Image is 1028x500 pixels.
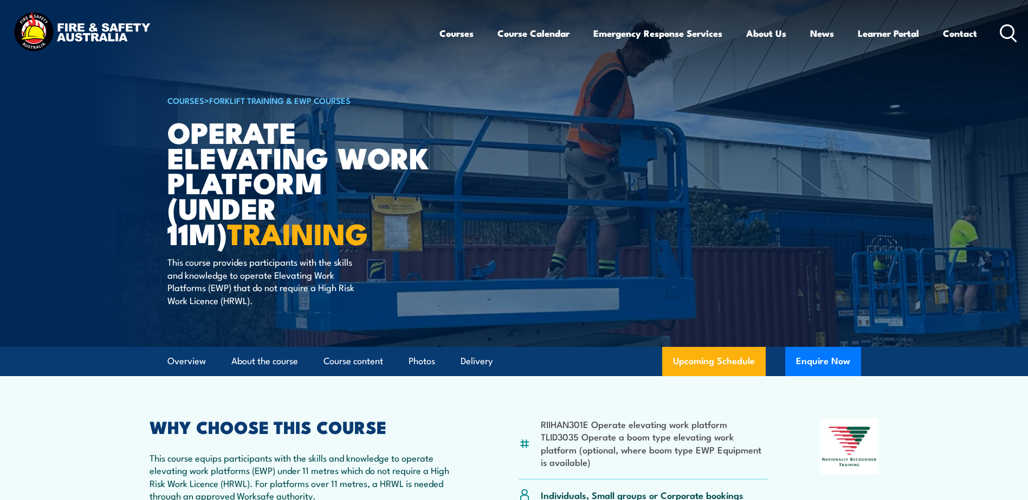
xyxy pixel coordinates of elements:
[858,19,919,48] a: Learner Portal
[167,255,365,306] p: This course provides participants with the skills and knowledge to operate Elevating Work Platfor...
[541,430,768,468] li: TLID3035 Operate a boom type elevating work platform (optional, where boom type EWP Equipment is ...
[209,94,351,106] a: Forklift Training & EWP Courses
[593,19,722,48] a: Emergency Response Services
[439,19,474,48] a: Courses
[167,94,204,106] a: COURSES
[231,347,298,376] a: About the course
[227,210,368,255] strong: TRAINING
[943,19,977,48] a: Contact
[167,94,435,107] h6: >
[541,418,768,430] li: RIIHAN301E Operate elevating work platform
[662,347,766,376] a: Upcoming Schedule
[324,347,383,376] a: Course content
[820,419,879,474] img: Nationally Recognised Training logo.
[167,119,435,246] h1: Operate Elevating Work Platform (under 11m)
[461,347,493,376] a: Delivery
[150,419,466,434] h2: WHY CHOOSE THIS COURSE
[497,19,570,48] a: Course Calendar
[167,347,206,376] a: Overview
[810,19,834,48] a: News
[746,19,786,48] a: About Us
[409,347,435,376] a: Photos
[785,347,861,376] button: Enquire Now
